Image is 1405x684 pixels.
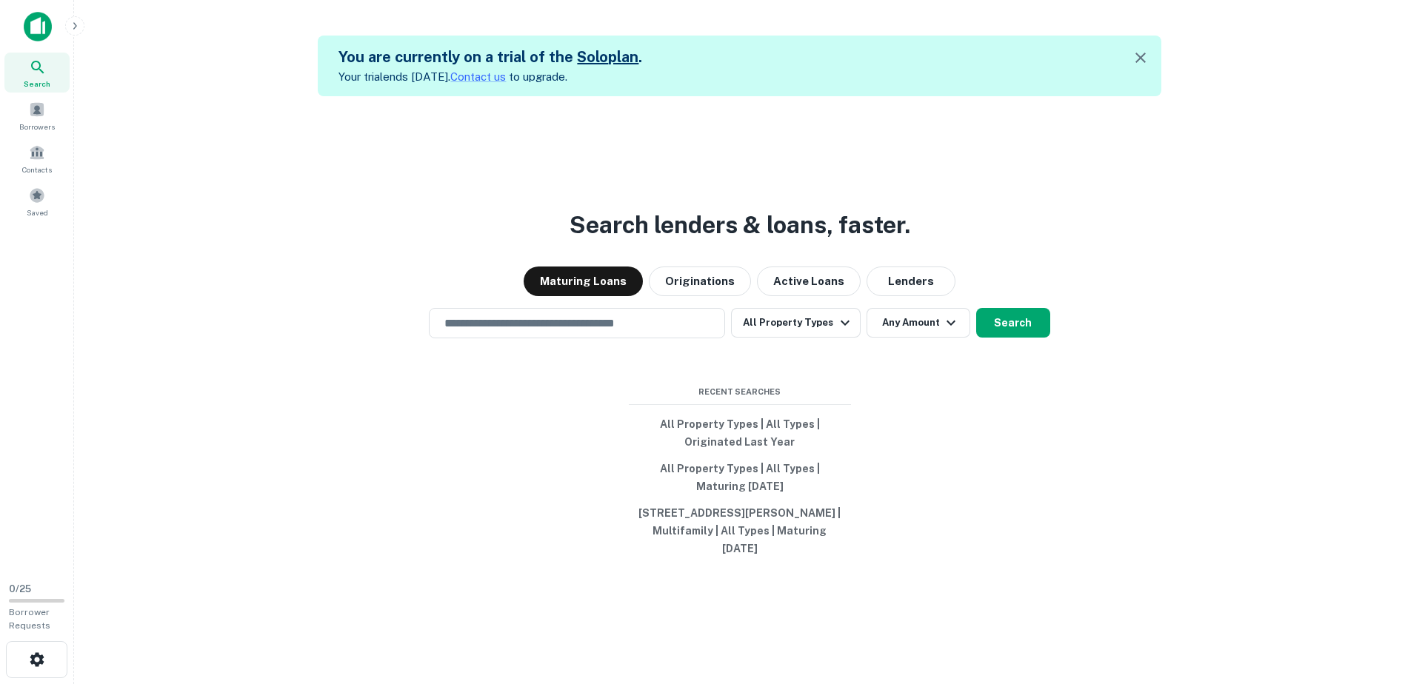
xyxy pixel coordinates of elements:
h3: Search lenders & loans, faster. [570,207,910,243]
button: All Property Types | All Types | Originated Last Year [629,411,851,455]
button: Any Amount [867,308,970,338]
a: Soloplan [577,48,638,66]
p: Your trial ends [DATE]. to upgrade. [338,68,642,86]
button: Maturing Loans [524,266,643,296]
span: Search [24,78,50,90]
a: Search [4,53,70,93]
span: Saved [27,207,48,218]
span: 0 / 25 [9,583,31,594]
button: Active Loans [757,266,861,296]
span: Contacts [22,164,52,175]
span: Recent Searches [629,386,851,398]
span: Borrower Requests [9,607,50,631]
a: Borrowers [4,95,70,135]
button: Search [976,308,1050,338]
button: [STREET_ADDRESS][PERSON_NAME] | Multifamily | All Types | Maturing [DATE] [629,500,851,562]
a: Contacts [4,138,70,178]
h5: You are currently on a trial of the . [338,46,642,68]
img: capitalize-icon.png [24,12,52,41]
iframe: Chat Widget [1331,566,1405,637]
span: Borrowers [19,121,55,133]
button: All Property Types | All Types | Maturing [DATE] [629,455,851,500]
button: Originations [649,266,751,296]
a: Saved [4,181,70,221]
button: Lenders [867,266,955,296]
button: All Property Types [731,308,860,338]
a: Contact us [450,70,506,83]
